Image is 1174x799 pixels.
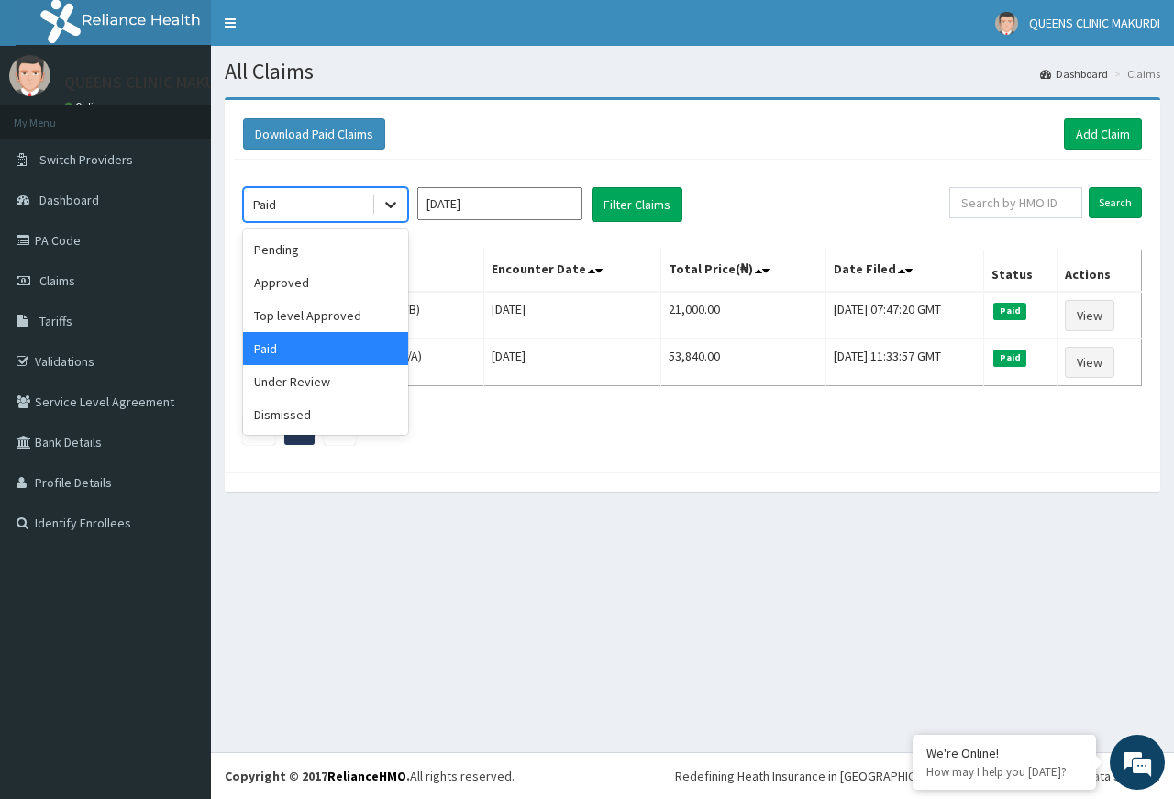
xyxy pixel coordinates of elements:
div: Chat with us now [95,103,308,127]
td: [DATE] [483,292,660,339]
div: Redefining Heath Insurance in [GEOGRAPHIC_DATA] using Telemedicine and Data Science! [675,767,1160,785]
button: Download Paid Claims [243,118,385,150]
span: Tariffs [39,313,72,329]
textarea: Type your message and hit 'Enter' [9,501,349,565]
div: We're Online! [926,745,1082,761]
img: User Image [995,12,1018,35]
input: Search by HMO ID [949,187,1082,218]
span: Paid [993,350,1026,366]
img: User Image [9,55,50,96]
td: [DATE] 07:47:20 GMT [825,292,984,339]
p: How may I help you today? [926,764,1082,780]
span: Claims [39,272,75,289]
th: Actions [1058,250,1142,293]
a: RelianceHMO [327,768,406,784]
div: Paid [253,195,276,214]
footer: All rights reserved. [211,752,1174,799]
a: Add Claim [1064,118,1142,150]
strong: Copyright © 2017 . [225,768,410,784]
span: Dashboard [39,192,99,208]
th: Total Price(₦) [661,250,825,293]
input: Select Month and Year [417,187,582,220]
td: [DATE] [483,339,660,386]
th: Encounter Date [483,250,660,293]
div: Pending [243,233,408,266]
span: Switch Providers [39,151,133,168]
div: Dismissed [243,398,408,431]
div: Approved [243,266,408,299]
img: d_794563401_company_1708531726252_794563401 [34,92,74,138]
div: Paid [243,332,408,365]
div: Under Review [243,365,408,398]
a: View [1065,300,1114,331]
div: Top level Approved [243,299,408,332]
span: QUEENS CLINIC MAKURDI [1029,15,1160,31]
a: Online [64,100,108,113]
a: Dashboard [1040,66,1108,82]
td: 21,000.00 [661,292,825,339]
li: Claims [1110,66,1160,82]
h1: All Claims [225,60,1160,83]
span: We're online! [106,231,253,416]
th: Date Filed [825,250,984,293]
span: Paid [993,303,1026,319]
th: Status [984,250,1058,293]
div: Minimize live chat window [301,9,345,53]
p: QUEENS CLINIC MAKURDI [64,74,239,91]
input: Search [1089,187,1142,218]
button: Filter Claims [592,187,682,222]
td: 53,840.00 [661,339,825,386]
td: [DATE] 11:33:57 GMT [825,339,984,386]
a: View [1065,347,1114,378]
